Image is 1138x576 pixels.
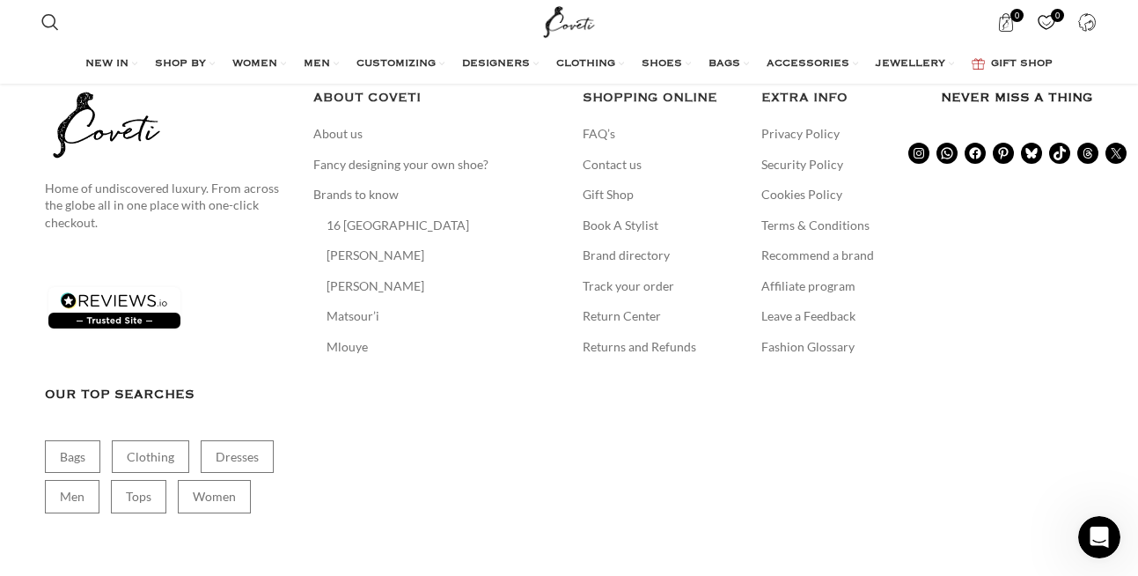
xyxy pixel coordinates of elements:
a: Bags (1,749 items) [45,440,100,474]
a: [PERSON_NAME] [327,247,426,264]
iframe: Intercom live chat [1078,516,1120,558]
h5: ABOUT COVETI [313,88,556,107]
a: BAGS [708,47,749,82]
a: 0 [1029,4,1065,40]
img: reviews-trust-logo-2.png [45,284,184,332]
span: DESIGNERS [462,57,530,71]
img: coveti-black-logo_ueqiqk.png [45,88,168,162]
a: Leave a Feedback [761,307,857,325]
span: GIFT SHOP [991,57,1053,71]
span: NEW IN [85,57,128,71]
a: Recommend a brand [761,247,876,264]
a: GIFT SHOP [972,47,1053,82]
a: Men (1,906 items) [45,480,99,513]
a: About us [313,125,364,143]
a: Privacy Policy [761,125,841,143]
a: Clothing (17,479 items) [112,440,189,474]
span: SHOP BY [155,57,206,71]
h3: Never miss a thing [941,88,1094,107]
a: Women (20,739 items) [178,480,251,513]
a: Mlouye [327,338,370,356]
a: CUSTOMIZING [356,47,444,82]
a: Returns and Refunds [583,338,698,356]
a: Fancy designing your own shoe? [313,156,490,174]
a: Brand directory [583,247,672,264]
span: 0 [1010,9,1024,22]
a: CLOTHING [556,47,624,82]
a: SHOP BY [155,47,215,82]
span: JEWELLERY [876,57,945,71]
span: CUSTOMIZING [356,57,436,71]
a: 0 [988,4,1024,40]
h5: SHOPPING ONLINE [583,88,736,107]
a: FAQ’s [583,125,617,143]
a: Affiliate program [761,277,857,295]
span: MEN [304,57,330,71]
div: Main navigation [33,47,1105,82]
span: CLOTHING [556,57,615,71]
a: Dresses (9,345 items) [201,440,274,474]
a: ACCESSORIES [767,47,858,82]
img: GiftBag [972,58,985,70]
a: WOMEN [232,47,286,82]
span: 0 [1051,9,1064,22]
a: NEW IN [85,47,137,82]
a: 16 [GEOGRAPHIC_DATA] [327,217,471,234]
a: Contact us [583,156,643,174]
a: Cookies Policy [761,186,844,203]
span: BAGS [708,57,740,71]
a: Terms & Conditions [761,217,871,234]
a: Search [33,4,68,40]
a: Site logo [540,13,598,28]
a: JEWELLERY [876,47,954,82]
a: Fashion Glossary [761,338,856,356]
span: SHOES [642,57,682,71]
h3: Our Top Searches [45,385,288,404]
a: Brands to know [313,186,400,203]
a: Return Center [583,307,663,325]
a: Gift Shop [583,186,635,203]
a: Matsour’i [327,307,381,325]
a: SHOES [642,47,691,82]
a: Track your order [583,277,676,295]
a: Security Policy [761,156,845,174]
a: Book A Stylist [583,217,660,234]
h5: EXTRA INFO [761,88,914,107]
a: DESIGNERS [462,47,539,82]
a: Tops (2,734 items) [111,480,166,513]
p: Home of undiscovered luxury. From across the globe all in one place with one-click checkout. [45,180,288,232]
span: WOMEN [232,57,277,71]
a: [PERSON_NAME] [327,277,426,295]
a: MEN [304,47,339,82]
span: ACCESSORIES [767,57,849,71]
div: My Wishlist [1029,4,1065,40]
